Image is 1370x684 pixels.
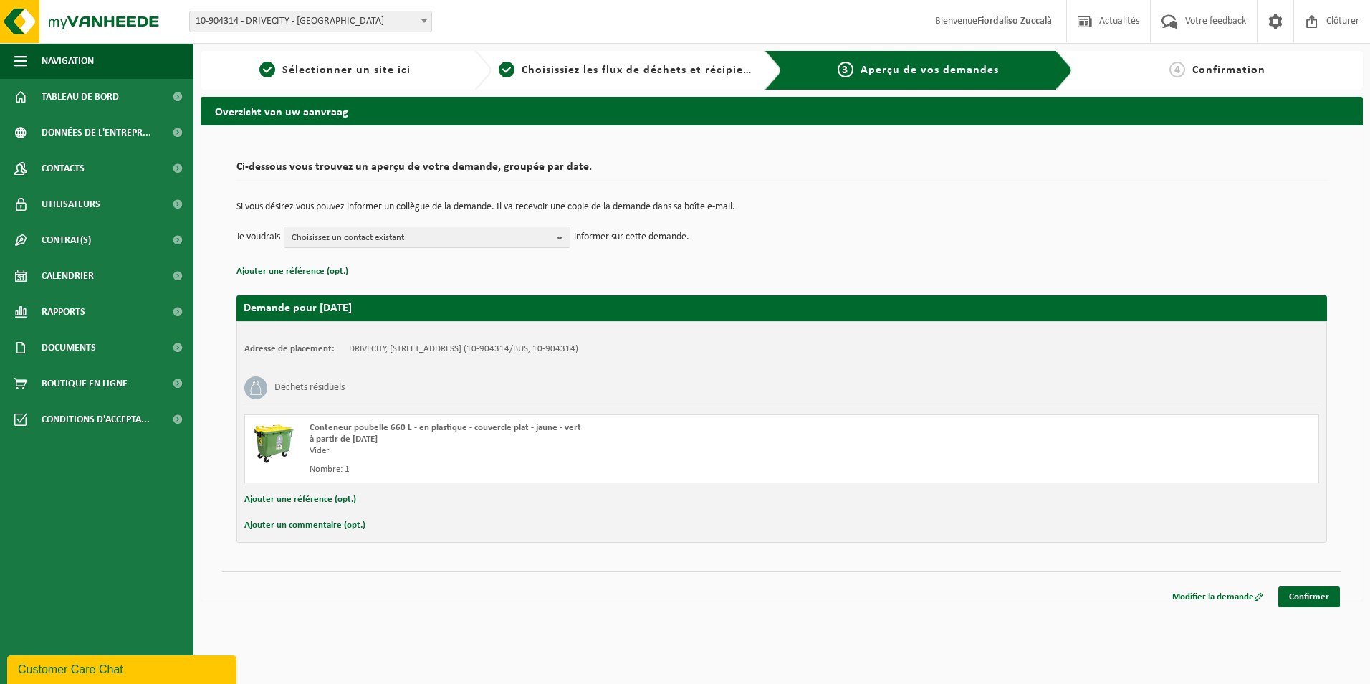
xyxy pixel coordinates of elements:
[244,344,335,353] strong: Adresse de placement:
[310,445,839,457] div: Vider
[574,227,689,248] p: informer sur cette demande.
[244,303,352,314] strong: Demande pour [DATE]
[236,227,280,248] p: Je voudrais
[190,11,431,32] span: 10-904314 - DRIVECITY - NIVELLES
[189,11,432,32] span: 10-904314 - DRIVECITY - NIVELLES
[1169,62,1185,77] span: 4
[1192,65,1265,76] span: Confirmation
[236,202,1327,212] p: Si vous désirez vous pouvez informer un collègue de la demande. Il va recevoir une copie de la de...
[244,516,365,535] button: Ajouter un commentaire (opt.)
[42,186,100,222] span: Utilisateurs
[244,490,356,509] button: Ajouter une référence (opt.)
[861,65,999,76] span: Aperçu de vos demandes
[42,115,151,151] span: Données de l'entrepr...
[42,151,85,186] span: Contacts
[310,464,839,475] div: Nombre: 1
[349,343,578,355] td: DRIVECITY, [STREET_ADDRESS] (10-904314/BUS, 10-904314)
[1278,586,1340,607] a: Confirmer
[310,434,378,444] strong: à partir de [DATE]
[259,62,275,77] span: 1
[282,65,411,76] span: Sélectionner un site ici
[236,262,348,281] button: Ajouter une référence (opt.)
[42,402,150,437] span: Conditions d'accepta...
[42,43,94,79] span: Navigation
[499,62,514,77] span: 2
[252,422,295,465] img: WB-0660-HPE-GN-50.png
[42,222,91,258] span: Contrat(s)
[208,62,463,79] a: 1Sélectionner un site ici
[42,79,119,115] span: Tableau de bord
[7,652,239,684] iframe: chat widget
[284,227,570,248] button: Choisissez un contact existant
[499,62,754,79] a: 2Choisissiez les flux de déchets et récipients
[236,161,1327,181] h2: Ci-dessous vous trouvez un aperçu de votre demande, groupée par date.
[838,62,853,77] span: 3
[42,294,85,330] span: Rapports
[977,16,1052,27] strong: Fiordaliso Zuccalà
[292,227,551,249] span: Choisissez un contact existant
[1161,586,1274,607] a: Modifier la demande
[201,97,1363,125] h2: Overzicht van uw aanvraag
[274,376,345,399] h3: Déchets résiduels
[42,330,96,366] span: Documents
[42,366,128,402] span: Boutique en ligne
[42,258,94,294] span: Calendrier
[522,65,760,76] span: Choisissiez les flux de déchets et récipients
[310,423,581,432] span: Conteneur poubelle 660 L - en plastique - couvercle plat - jaune - vert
